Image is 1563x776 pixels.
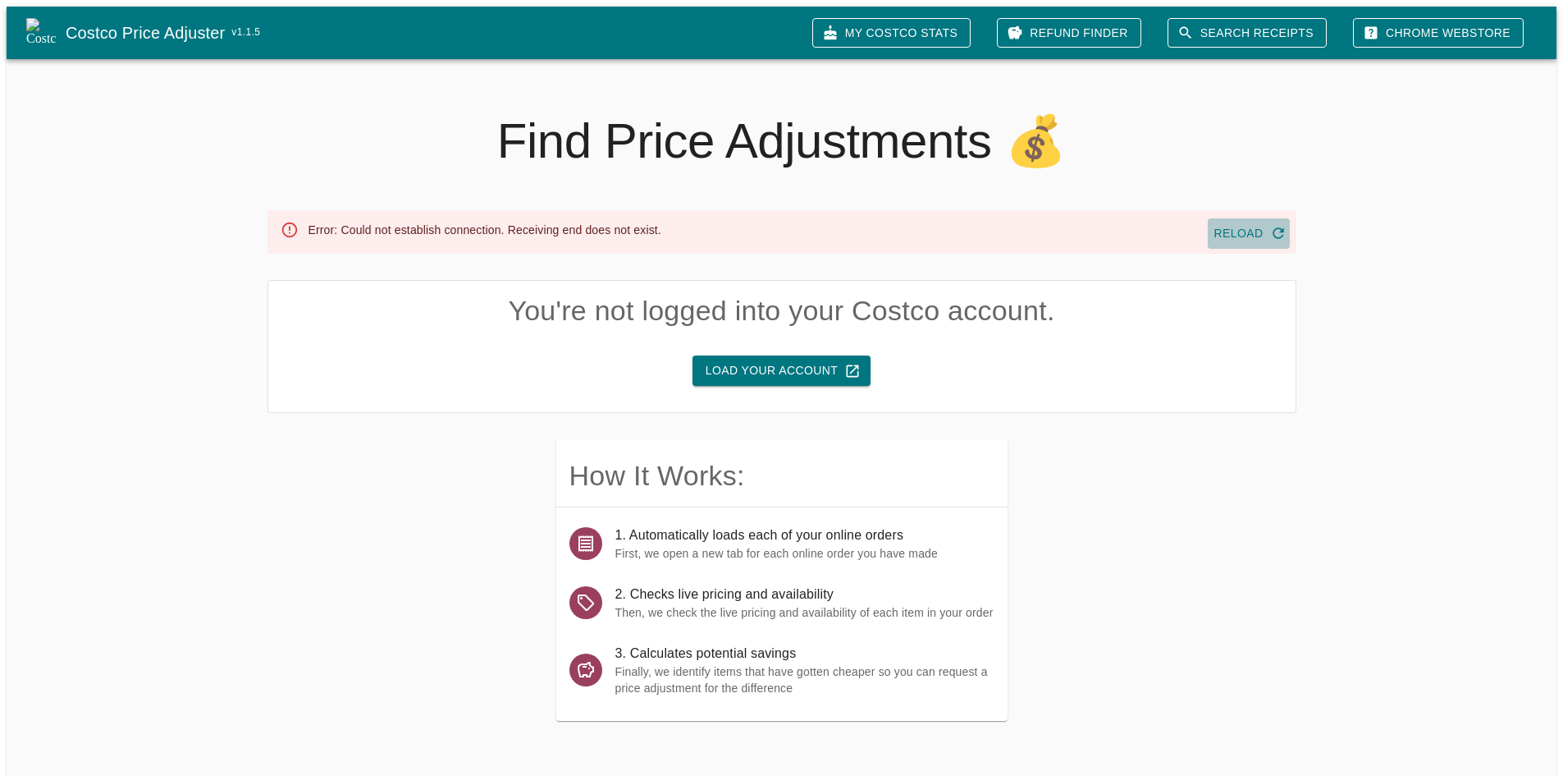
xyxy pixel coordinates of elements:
h2: Find Price Adjustments 💰 [267,112,1296,171]
p: First, we open a new tab for each online order you have made [615,545,994,562]
a: Search Receipts [1168,18,1327,48]
a: My Costco Stats [812,18,971,48]
a: Chrome Webstore [1353,18,1524,48]
img: Costco Price Adjuster [26,18,56,48]
button: Reload [1208,218,1290,249]
p: Finally, we identify items that have gotten cheaper so you can request a price adjustment for the... [615,664,994,696]
span: 1. Automatically loads each of your online orders [615,526,994,545]
span: v 1.1.5 [231,25,260,41]
button: Load Your Account [692,356,871,386]
h4: How It Works: [569,459,994,494]
a: Costco Price Adjuster v1.1.5 [66,20,799,46]
span: 2. Checks live pricing and availability [615,585,994,604]
a: Refund Finder [997,18,1141,48]
div: Error: Could not establish connection. Receiving end does not exist. [308,215,661,249]
h4: You're not logged into your Costco account. [268,294,1296,328]
span: 3. Calculates potential savings [615,644,994,664]
p: Then, we check the live pricing and availability of each item in your order [615,604,994,621]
